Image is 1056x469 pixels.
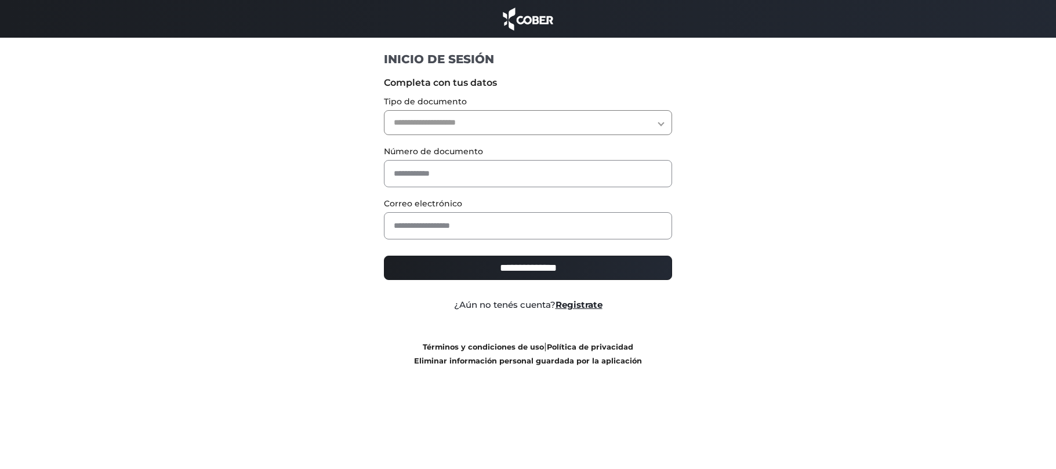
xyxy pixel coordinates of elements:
label: Completa con tus datos [384,76,672,90]
a: Eliminar información personal guardada por la aplicación [414,357,642,365]
div: ¿Aún no tenés cuenta? [375,299,681,312]
label: Tipo de documento [384,96,672,108]
div: | [375,340,681,368]
a: Términos y condiciones de uso [423,343,544,351]
a: Registrate [556,299,603,310]
label: Correo electrónico [384,198,672,210]
a: Política de privacidad [547,343,633,351]
img: cober_marca.png [500,6,557,32]
h1: INICIO DE SESIÓN [384,52,672,67]
label: Número de documento [384,146,672,158]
